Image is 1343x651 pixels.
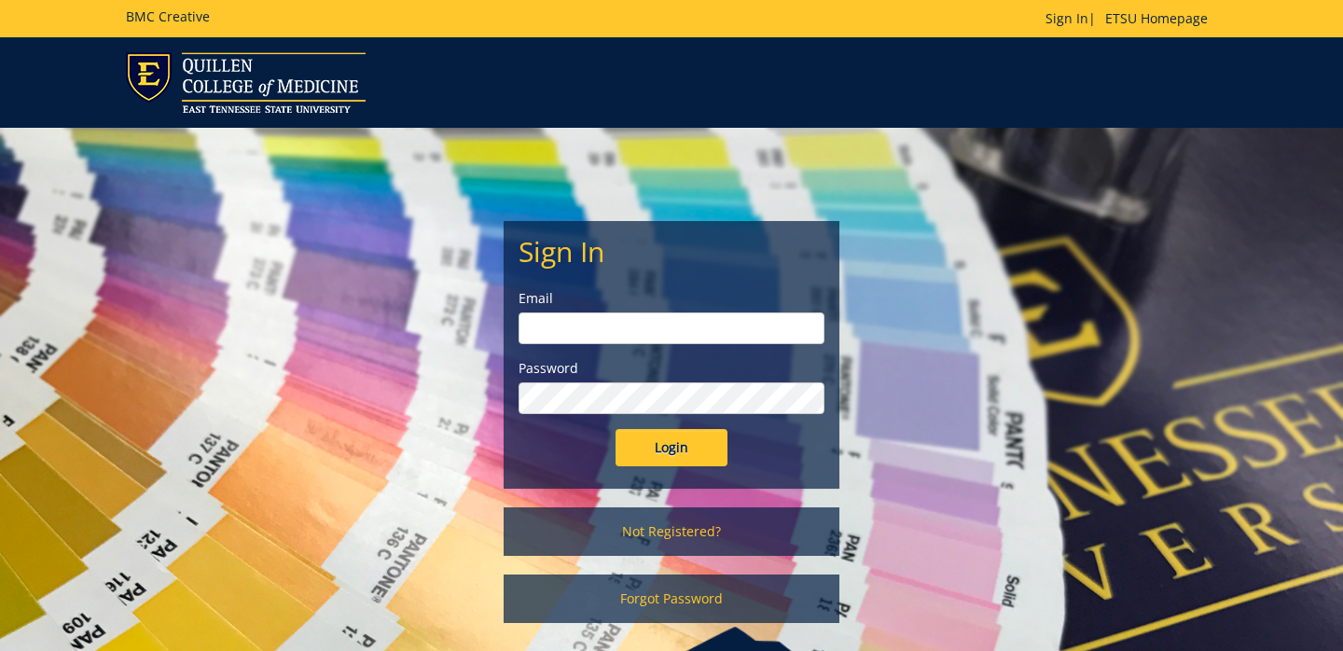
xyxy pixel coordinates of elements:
label: Email [519,289,824,308]
p: | [1045,9,1217,28]
a: Not Registered? [504,507,839,556]
img: ETSU logo [126,52,366,113]
input: Login [616,429,727,466]
label: Password [519,359,824,378]
h2: Sign In [519,236,824,267]
a: Forgot Password [504,575,839,623]
a: Sign In [1045,9,1088,27]
a: ETSU Homepage [1096,9,1217,27]
h5: BMC Creative [126,9,210,23]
